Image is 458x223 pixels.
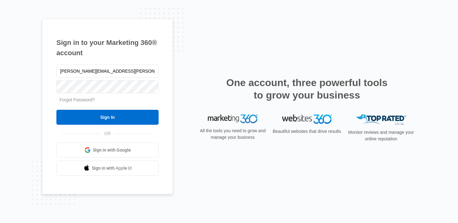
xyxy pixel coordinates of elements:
a: Forgot Password? [60,97,95,102]
p: Beautiful websites that drive results [272,128,342,135]
a: Sign in with Apple Id [56,161,159,176]
h2: One account, three powerful tools to grow your business [224,76,389,101]
a: Sign in with Google [56,143,159,158]
input: Sign In [56,110,159,125]
span: Sign in with Apple Id [92,165,132,172]
img: Marketing 360 [208,114,258,123]
img: Websites 360 [282,114,332,124]
input: Email [56,65,159,78]
p: All the tools you need to grow and manage your business [198,128,268,141]
span: Sign in with Google [93,147,131,153]
h1: Sign in to your Marketing 360® account [56,37,159,58]
img: Top Rated Local [356,114,406,125]
p: Monitor reviews and manage your online reputation [346,129,416,142]
span: OR [100,130,115,137]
